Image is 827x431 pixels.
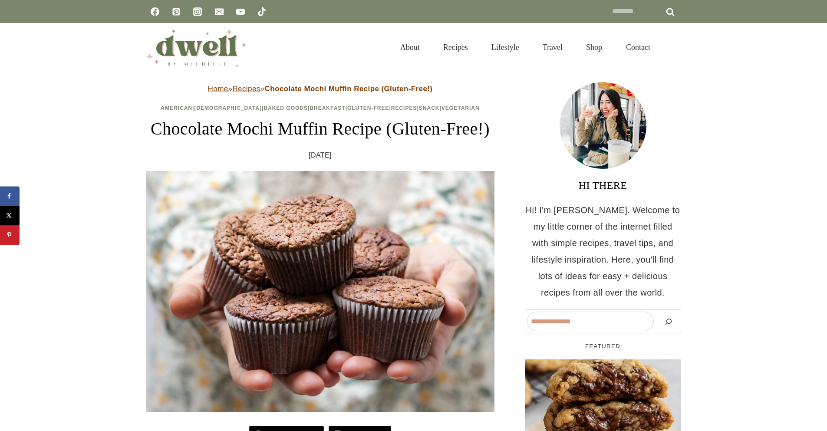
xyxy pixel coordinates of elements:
[168,3,185,20] a: Pinterest
[310,105,345,111] a: Breakfast
[146,116,494,142] h1: Chocolate Mochi Muffin Recipe (Gluten-Free!)
[253,3,270,20] a: TikTok
[574,32,614,63] a: Shop
[432,32,480,63] a: Recipes
[189,3,206,20] a: Instagram
[419,105,440,111] a: Snack
[389,32,662,63] nav: Primary Navigation
[531,32,574,63] a: Travel
[347,105,389,111] a: Gluten-Free
[161,105,192,111] a: American
[146,27,246,67] img: DWELL by michelle
[232,85,260,93] a: Recipes
[525,178,681,193] h3: HI THERE
[146,171,494,412] img: hands holding 5 chocolate muffins
[264,105,308,111] a: Baked Goods
[161,105,479,111] span: | | | | | | |
[194,105,262,111] a: [DEMOGRAPHIC_DATA]
[389,32,432,63] a: About
[525,342,681,351] h5: FEATURED
[232,3,249,20] a: YouTube
[658,312,679,331] button: Search
[265,85,433,93] strong: Chocolate Mochi Muffin Recipe (Gluten-Free!)
[146,3,164,20] a: Facebook
[208,85,228,93] a: Home
[391,105,417,111] a: Recipes
[309,149,332,162] time: [DATE]
[442,105,480,111] a: Vegetarian
[525,202,681,301] p: Hi! I'm [PERSON_NAME]. Welcome to my little corner of the internet filled with simple recipes, tr...
[208,85,433,93] span: » »
[666,40,681,55] button: View Search Form
[480,32,531,63] a: Lifestyle
[614,32,662,63] a: Contact
[211,3,228,20] a: Email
